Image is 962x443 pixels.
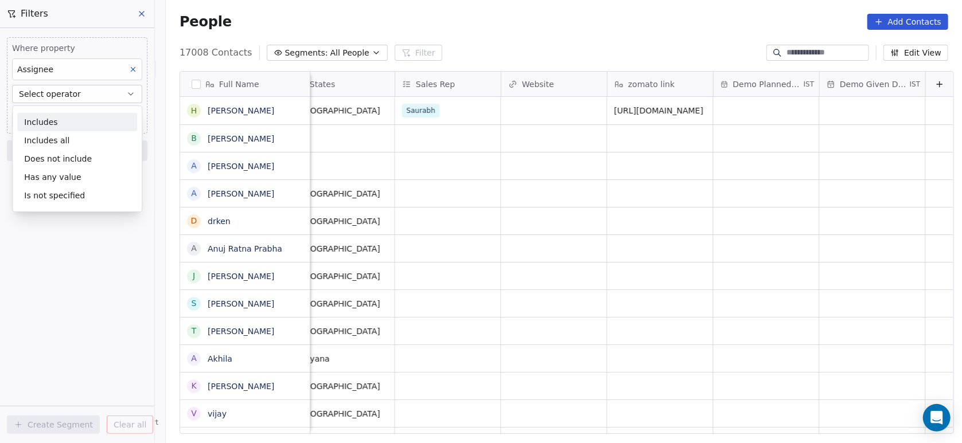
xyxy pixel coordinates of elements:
[714,72,819,96] div: Demo Planned DateIST
[923,404,951,432] div: Open Intercom Messenger
[395,45,442,61] button: Filter
[614,105,706,116] span: [URL][DOMAIN_NAME]
[607,72,713,96] div: zomato link
[501,72,607,96] div: Website
[13,113,142,205] div: Suggestions
[180,13,232,30] span: People
[867,14,948,30] button: Add Contacts
[310,79,335,90] span: States
[416,79,455,90] span: Sales Rep
[208,354,232,363] a: Akhila
[330,47,369,59] span: All People
[296,326,388,337] span: [GEOGRAPHIC_DATA]
[208,189,274,198] a: [PERSON_NAME]
[804,80,815,89] span: IST
[208,409,227,418] a: vijay
[192,325,197,337] div: T
[219,79,259,90] span: Full Name
[17,150,137,168] div: Does not include
[289,72,395,96] div: States
[733,79,801,90] span: Demo Planned Date
[395,72,501,96] div: Sales Rep
[208,382,274,391] a: [PERSON_NAME]
[191,407,197,420] div: v
[17,186,137,205] div: Is not specified
[191,352,197,364] div: A
[208,134,274,143] a: [PERSON_NAME]
[208,162,274,171] a: [PERSON_NAME]
[522,79,554,90] span: Website
[296,381,388,392] span: [GEOGRAPHIC_DATA]
[180,72,310,96] div: Full Name
[296,270,388,282] span: [GEOGRAPHIC_DATA]
[296,188,388,199] span: [GEOGRAPHIC_DATA]
[208,106,274,115] a: [PERSON_NAME]
[191,132,197,144] div: B
[296,298,388,309] span: [GEOGRAPHIC_DATA]
[191,380,196,392] div: K
[94,418,158,427] a: Help & Support
[180,46,252,60] span: 17008 Contacts
[296,243,388,254] span: [GEOGRAPHIC_DATA]
[296,215,388,227] span: [GEOGRAPHIC_DATA]
[208,244,282,253] a: Anuj Ratna Prabha
[17,131,137,150] div: Includes all
[208,327,274,336] a: [PERSON_NAME]
[191,215,197,227] div: d
[628,79,675,90] span: zomato link
[883,45,948,61] button: Edit View
[402,104,440,117] span: Saurabh
[296,353,388,364] span: Haryana
[285,47,328,59] span: Segments:
[106,418,158,427] span: Help & Support
[191,105,197,117] div: H
[17,113,137,131] div: Includes
[910,80,921,89] span: IST
[820,72,925,96] div: Demo Given DateIST
[180,97,310,434] div: grid
[208,217,231,226] a: drken
[191,160,197,172] div: A
[840,79,908,90] span: Demo Given Date
[296,408,388,420] span: [GEOGRAPHIC_DATA]
[208,272,274,281] a: [PERSON_NAME]
[191,297,196,309] div: S
[193,270,195,282] div: J
[191,242,197,254] div: A
[296,105,388,116] span: [GEOGRAPHIC_DATA]
[17,168,137,186] div: Has any value
[191,187,197,199] div: A
[208,299,274,308] a: [PERSON_NAME]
